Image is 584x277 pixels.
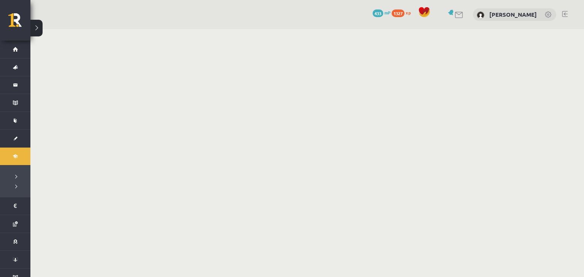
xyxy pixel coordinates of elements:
a: [PERSON_NAME] [489,11,537,18]
span: mP [384,9,390,16]
span: xp [406,9,411,16]
a: 1327 xp [392,9,414,16]
span: 433 [373,9,383,17]
a: 433 mP [373,9,390,16]
a: Rīgas 1. Tālmācības vidusskola [8,13,30,32]
img: Anastasija Vasiļevska [477,11,484,19]
span: 1327 [392,9,405,17]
